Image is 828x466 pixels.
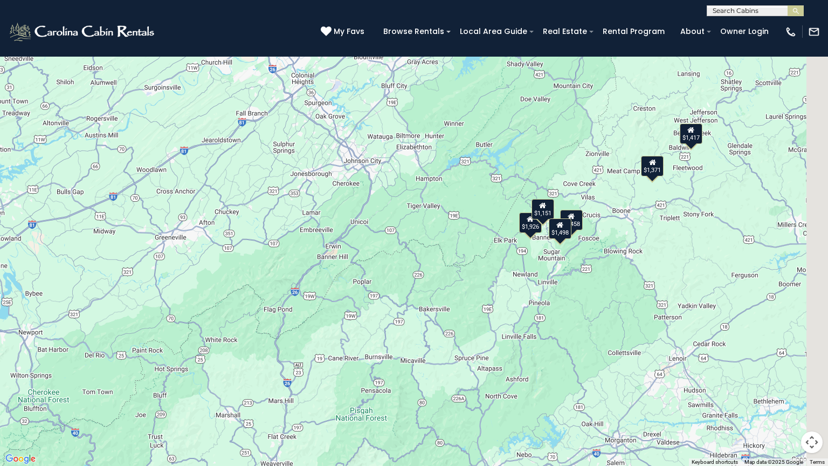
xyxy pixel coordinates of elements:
[549,218,571,239] div: $1,498
[808,26,820,38] img: mail-regular-white.png
[641,156,664,176] div: $1,371
[321,26,367,38] a: My Favs
[785,26,797,38] img: phone-regular-white.png
[715,23,774,40] a: Owner Login
[334,26,364,37] span: My Favs
[560,210,583,230] div: $1,458
[532,199,554,220] div: $1,151
[537,23,592,40] a: Real Estate
[597,23,670,40] a: Rental Program
[675,23,710,40] a: About
[680,124,702,144] div: $1,417
[8,21,157,43] img: White-1-2.png
[378,23,450,40] a: Browse Rentals
[454,23,533,40] a: Local Area Guide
